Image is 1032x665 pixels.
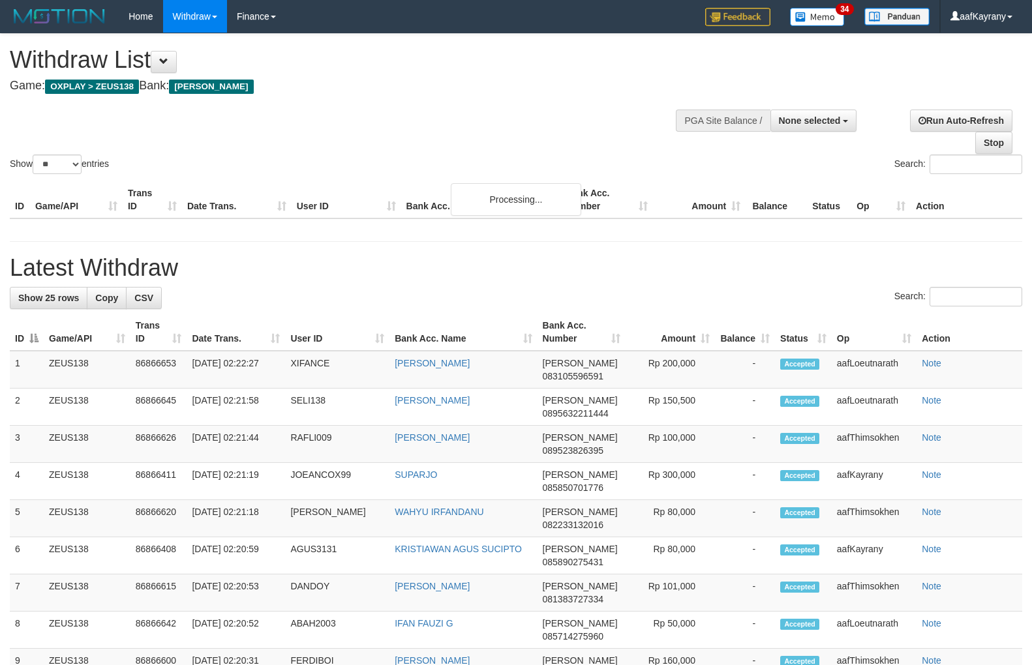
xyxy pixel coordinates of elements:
td: ZEUS138 [44,574,130,612]
th: ID: activate to sort column descending [10,314,44,351]
span: [PERSON_NAME] [543,581,618,591]
span: [PERSON_NAME] [543,507,618,517]
th: Balance [746,181,807,218]
td: aafThimsokhen [832,426,917,463]
td: [DATE] 02:20:53 [187,574,285,612]
td: SELI138 [285,389,389,426]
th: Status: activate to sort column ascending [775,314,832,351]
h1: Latest Withdraw [10,255,1022,281]
td: Rp 80,000 [626,537,715,574]
span: Show 25 rows [18,293,79,303]
th: Amount: activate to sort column ascending [626,314,715,351]
td: aafKayrany [832,463,917,500]
span: 34 [836,3,853,15]
span: Copy 085714275960 to clipboard [543,631,603,642]
select: Showentries [33,155,82,174]
div: PGA Site Balance / [676,110,770,132]
div: Processing... [451,183,581,216]
th: User ID: activate to sort column ascending [285,314,389,351]
span: [PERSON_NAME] [543,618,618,628]
span: Copy 083105596591 to clipboard [543,371,603,381]
span: Copy 082233132016 to clipboard [543,520,603,530]
h4: Game: Bank: [10,80,675,93]
a: Copy [87,287,127,309]
td: 5 [10,500,44,537]
td: 86866411 [130,463,187,500]
td: Rp 101,000 [626,574,715,612]
a: SUPARJO [395,469,437,480]
span: [PERSON_NAME] [543,432,618,443]
th: Trans ID [123,181,182,218]
a: Stop [975,132,1012,154]
a: Note [922,618,941,628]
a: Note [922,544,941,554]
th: Date Trans. [182,181,292,218]
td: 3 [10,426,44,463]
td: ZEUS138 [44,463,130,500]
input: Search: [930,287,1022,306]
td: Rp 100,000 [626,426,715,463]
th: Date Trans.: activate to sort column ascending [187,314,285,351]
h1: Withdraw List [10,47,675,73]
a: [PERSON_NAME] [395,395,470,406]
th: Action [911,181,1022,218]
a: Note [922,469,941,480]
th: Status [807,181,851,218]
td: Rp 150,500 [626,389,715,426]
span: Copy [95,293,118,303]
td: Rp 200,000 [626,351,715,389]
th: Bank Acc. Number [560,181,653,218]
a: WAHYU IRFANDANU [395,507,483,517]
img: Button%20Memo.svg [790,8,845,26]
td: [DATE] 02:21:58 [187,389,285,426]
input: Search: [930,155,1022,174]
td: 7 [10,574,44,612]
td: ZEUS138 [44,537,130,574]
th: Bank Acc. Name: activate to sort column ascending [389,314,537,351]
button: None selected [770,110,857,132]
td: ZEUS138 [44,500,130,537]
td: 1 [10,351,44,389]
td: - [715,426,775,463]
td: - [715,351,775,389]
th: Bank Acc. Number: activate to sort column ascending [538,314,626,351]
span: Accepted [780,433,819,444]
td: 6 [10,537,44,574]
span: CSV [134,293,153,303]
th: Amount [653,181,746,218]
span: Copy 085890275431 to clipboard [543,557,603,567]
span: None selected [779,115,841,126]
span: Accepted [780,619,819,630]
a: [PERSON_NAME] [395,581,470,591]
td: 8 [10,612,44,649]
a: [PERSON_NAME] [395,358,470,368]
span: Accepted [780,359,819,370]
img: Feedback.jpg [705,8,770,26]
td: 86866653 [130,351,187,389]
span: Accepted [780,470,819,481]
th: Balance: activate to sort column ascending [715,314,775,351]
td: ZEUS138 [44,612,130,649]
span: Accepted [780,507,819,518]
a: Run Auto-Refresh [910,110,1012,132]
td: 86866642 [130,612,187,649]
td: RAFLI009 [285,426,389,463]
img: panduan.png [864,8,930,25]
td: - [715,389,775,426]
a: Show 25 rows [10,287,87,309]
td: XIFANCE [285,351,389,389]
a: Note [922,358,941,368]
td: 86866620 [130,500,187,537]
label: Search: [894,155,1022,174]
td: Rp 50,000 [626,612,715,649]
th: Game/API: activate to sort column ascending [44,314,130,351]
span: Copy 081383727334 to clipboard [543,594,603,604]
span: [PERSON_NAME] [543,469,618,480]
td: [DATE] 02:20:59 [187,537,285,574]
td: aafLoeutnarath [832,351,917,389]
td: DANDOY [285,574,389,612]
td: 86866626 [130,426,187,463]
td: 4 [10,463,44,500]
td: - [715,463,775,500]
span: [PERSON_NAME] [543,544,618,554]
